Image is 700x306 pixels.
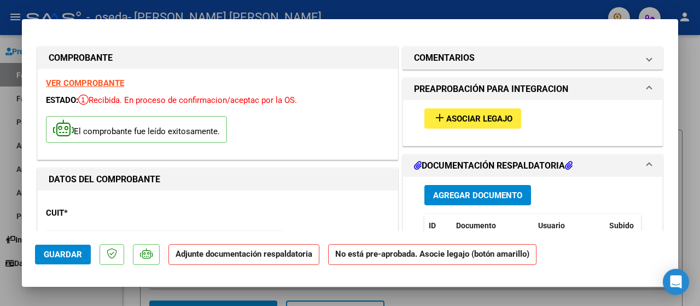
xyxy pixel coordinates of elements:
p: El comprobante fue leído exitosamente. [46,116,227,143]
mat-icon: add [433,111,446,124]
span: Recibida. En proceso de confirmacion/aceptac por la OS. [78,95,297,105]
datatable-header-cell: Documento [452,214,534,238]
span: ID [429,221,436,230]
div: Open Intercom Messenger [663,269,689,295]
h1: DOCUMENTACIÓN RESPALDATORIA [414,159,573,172]
span: Asociar Legajo [446,114,512,124]
span: Documento [456,221,496,230]
h1: COMENTARIOS [414,51,475,65]
button: Asociar Legajo [424,108,521,129]
strong: Adjunte documentación respaldatoria [176,249,312,259]
mat-expansion-panel-header: DOCUMENTACIÓN RESPALDATORIA [403,155,662,177]
datatable-header-cell: ID [424,214,452,238]
span: Subido [609,221,634,230]
mat-expansion-panel-header: PREAPROBACIÓN PARA INTEGRACION [403,78,662,100]
mat-expansion-panel-header: COMENTARIOS [403,47,662,69]
span: Guardar [44,250,82,259]
button: Guardar [35,245,91,264]
strong: COMPROBANTE [49,53,113,63]
p: CUIT [46,207,149,220]
strong: DATOS DEL COMPROBANTE [49,174,160,184]
datatable-header-cell: Subido [605,214,660,238]
button: Agregar Documento [424,185,531,205]
strong: No está pre-aprobada. Asocie legajo (botón amarillo) [328,244,536,265]
span: Agregar Documento [433,190,522,200]
datatable-header-cell: Usuario [534,214,605,238]
h1: PREAPROBACIÓN PARA INTEGRACION [414,83,568,96]
div: PREAPROBACIÓN PARA INTEGRACION [403,100,662,146]
span: ESTADO: [46,95,78,105]
a: VER COMPROBANTE [46,78,124,88]
span: Usuario [538,221,565,230]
